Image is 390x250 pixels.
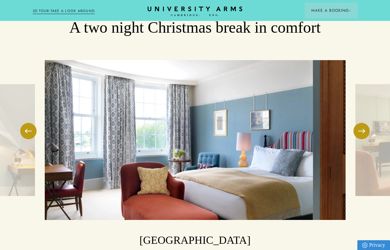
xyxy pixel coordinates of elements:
a: Home [148,7,242,17]
h3: [GEOGRAPHIC_DATA] [45,233,346,247]
button: Make a BookingArrow icon [305,3,358,18]
img: Privacy [362,242,367,248]
a: 3D TOUR:TAKE A LOOK AROUND [33,8,95,14]
img: image-7e5c38f615728aa2258552bb1afed8804de772c8-8272x6200-jpg [45,60,346,220]
span: Make a Booking [311,8,351,13]
button: Previous Slide [20,123,37,139]
img: Arrow icon [349,9,351,12]
h2: A two night Christmas break in comfort [33,18,358,37]
button: Next Slide [353,123,370,139]
a: Privacy [357,240,390,250]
